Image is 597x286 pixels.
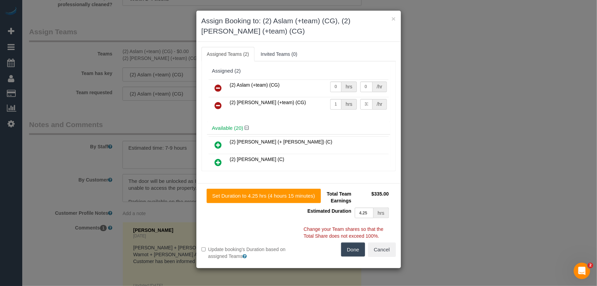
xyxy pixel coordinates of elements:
[230,139,333,145] span: (2) [PERSON_NAME] (+ [PERSON_NAME]) (C)
[230,100,306,105] span: (2) [PERSON_NAME] (+team) (CG)
[373,99,387,110] div: /hr
[341,82,356,92] div: hrs
[353,189,391,206] td: $335.00
[212,125,385,131] h4: Available (20)
[230,157,284,162] span: (2) [PERSON_NAME] (C)
[574,263,590,279] iframe: Intercom live chat
[202,246,294,260] label: Update booking's Duration based on assigned Teams
[207,189,321,203] button: Set Duration to 4.25 hrs (4 hours 15 minutes)
[212,68,385,74] div: Assigned (2)
[202,47,255,61] a: Assigned Teams (2)
[304,189,353,206] td: Total Team Earnings
[230,82,280,88] span: (2) Aslam (+team) (CG)
[202,16,396,36] h3: Assign Booking to: (2) Aslam (+team) (CG), (2) [PERSON_NAME] (+team) (CG)
[373,82,387,92] div: /hr
[255,47,303,61] a: Invited Teams (0)
[308,208,351,214] span: Estimated Duration
[588,263,593,268] span: 2
[374,208,389,218] div: hrs
[341,243,365,257] button: Done
[391,15,395,22] button: ×
[202,247,206,252] input: Update booking's Duration based on assigned Teams
[368,243,396,257] button: Cancel
[341,99,356,110] div: hrs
